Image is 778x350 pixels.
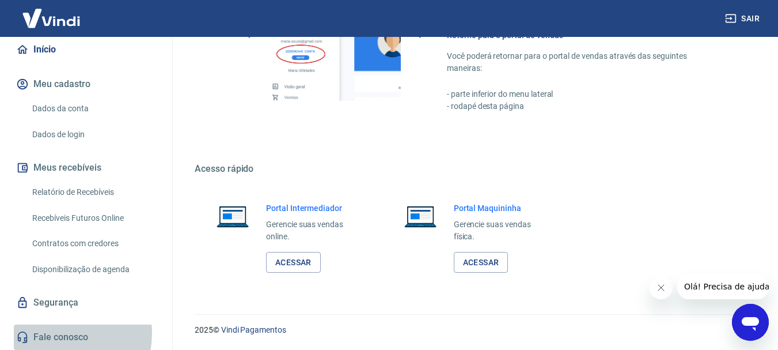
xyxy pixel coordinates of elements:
[396,202,445,230] img: Imagem de um notebook aberto
[723,8,764,29] button: Sair
[14,325,158,350] a: Fale conosco
[28,232,158,255] a: Contratos com credores
[677,274,769,299] iframe: Mensagem da empresa
[447,100,723,112] p: - rodapé desta página
[14,37,158,62] a: Início
[208,202,257,230] img: Imagem de um notebook aberto
[7,8,97,17] span: Olá! Precisa de ajuda?
[266,252,321,273] a: Acessar
[14,71,158,97] button: Meu cadastro
[732,304,769,341] iframe: Botão para abrir a janela de mensagens
[266,219,362,243] p: Gerencie suas vendas online.
[447,88,723,100] p: - parte inferior do menu lateral
[14,1,89,36] img: Vindi
[454,252,508,273] a: Acessar
[447,50,723,74] p: Você poderá retornar para o portal de vendas através das seguintes maneiras:
[28,180,158,204] a: Relatório de Recebíveis
[28,206,158,230] a: Recebíveis Futuros Online
[266,202,362,214] h6: Portal Intermediador
[14,290,158,315] a: Segurança
[650,276,673,299] iframe: Fechar mensagem
[195,163,750,175] h5: Acesso rápido
[454,202,549,214] h6: Portal Maquininha
[221,325,286,334] a: Vindi Pagamentos
[454,219,549,243] p: Gerencie suas vendas física.
[28,97,158,121] a: Dados da conta
[14,155,158,180] button: Meus recebíveis
[28,258,158,281] a: Disponibilização de agenda
[195,324,750,336] p: 2025 ©
[28,123,158,146] a: Dados de login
